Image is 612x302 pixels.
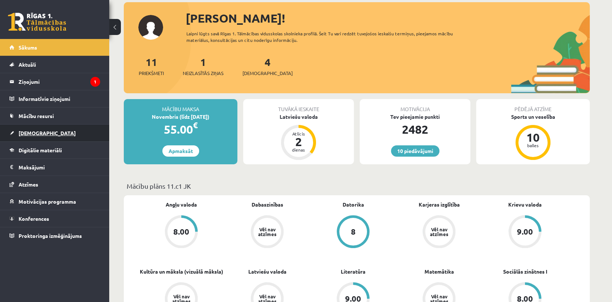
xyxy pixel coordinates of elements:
[9,107,100,124] a: Mācību resursi
[90,77,100,87] i: 1
[503,268,547,275] a: Sociālās zinātnes I
[288,136,309,148] div: 2
[522,143,544,148] div: balles
[9,73,100,90] a: Ziņojumi1
[19,113,54,119] span: Mācību resursi
[482,215,568,250] a: 9.00
[127,181,587,191] p: Mācību plāns 11.c1 JK
[8,13,66,31] a: Rīgas 1. Tālmācības vidusskola
[19,147,62,153] span: Digitālie materiāli
[341,268,366,275] a: Literatūra
[360,121,470,138] div: 2482
[183,70,224,77] span: Neizlasītās ziņas
[242,70,293,77] span: [DEMOGRAPHIC_DATA]
[522,132,544,143] div: 10
[186,30,466,43] div: Laipni lūgts savā Rīgas 1. Tālmācības vidusskolas skolnieka profilā. Šeit Tu vari redzēt tuvojošo...
[138,215,224,250] a: 8.00
[183,55,224,77] a: 1Neizlasītās ziņas
[186,9,590,27] div: [PERSON_NAME]!
[19,130,76,136] span: [DEMOGRAPHIC_DATA]
[429,227,449,236] div: Vēl nav atzīmes
[252,201,283,208] a: Dabaszinības
[310,215,396,250] a: 8
[19,90,100,107] legend: Informatīvie ziņojumi
[19,181,38,188] span: Atzīmes
[476,113,590,161] a: Sports un veselība 10 balles
[343,201,364,208] a: Datorika
[9,227,100,244] a: Proktoringa izmēģinājums
[140,268,223,275] a: Kultūra un māksla (vizuālā māksla)
[419,201,460,208] a: Karjeras izglītība
[124,99,237,113] div: Mācību maksa
[288,148,309,152] div: dienas
[9,56,100,73] a: Aktuāli
[224,215,310,250] a: Vēl nav atzīmes
[9,142,100,158] a: Digitālie materiāli
[124,121,237,138] div: 55.00
[425,268,454,275] a: Matemātika
[19,73,100,90] legend: Ziņojumi
[124,113,237,121] div: Novembris (līdz [DATE])
[19,44,37,51] span: Sākums
[248,268,287,275] a: Latviešu valoda
[508,201,542,208] a: Krievu valoda
[243,99,354,113] div: Tuvākā ieskaite
[476,99,590,113] div: Pēdējā atzīme
[9,193,100,210] a: Motivācijas programma
[19,159,100,176] legend: Maksājumi
[166,201,197,208] a: Angļu valoda
[257,227,277,236] div: Vēl nav atzīmes
[19,215,49,222] span: Konferences
[476,113,590,121] div: Sports un veselība
[139,70,164,77] span: Priekšmeti
[243,113,354,161] a: Latviešu valoda Atlicis 2 dienas
[396,215,482,250] a: Vēl nav atzīmes
[19,61,36,68] span: Aktuāli
[162,145,199,157] a: Apmaksāt
[9,210,100,227] a: Konferences
[19,232,82,239] span: Proktoringa izmēģinājums
[288,132,309,136] div: Atlicis
[9,176,100,193] a: Atzīmes
[360,113,470,121] div: Tev pieejamie punkti
[243,113,354,121] div: Latviešu valoda
[19,198,76,205] span: Motivācijas programma
[242,55,293,77] a: 4[DEMOGRAPHIC_DATA]
[9,90,100,107] a: Informatīvie ziņojumi
[391,145,439,157] a: 10 piedāvājumi
[9,159,100,176] a: Maksājumi
[360,99,470,113] div: Motivācija
[9,39,100,56] a: Sākums
[193,120,198,130] span: €
[139,55,164,77] a: 11Priekšmeti
[517,228,533,236] div: 9.00
[173,228,189,236] div: 8.00
[9,125,100,141] a: [DEMOGRAPHIC_DATA]
[351,228,356,236] div: 8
